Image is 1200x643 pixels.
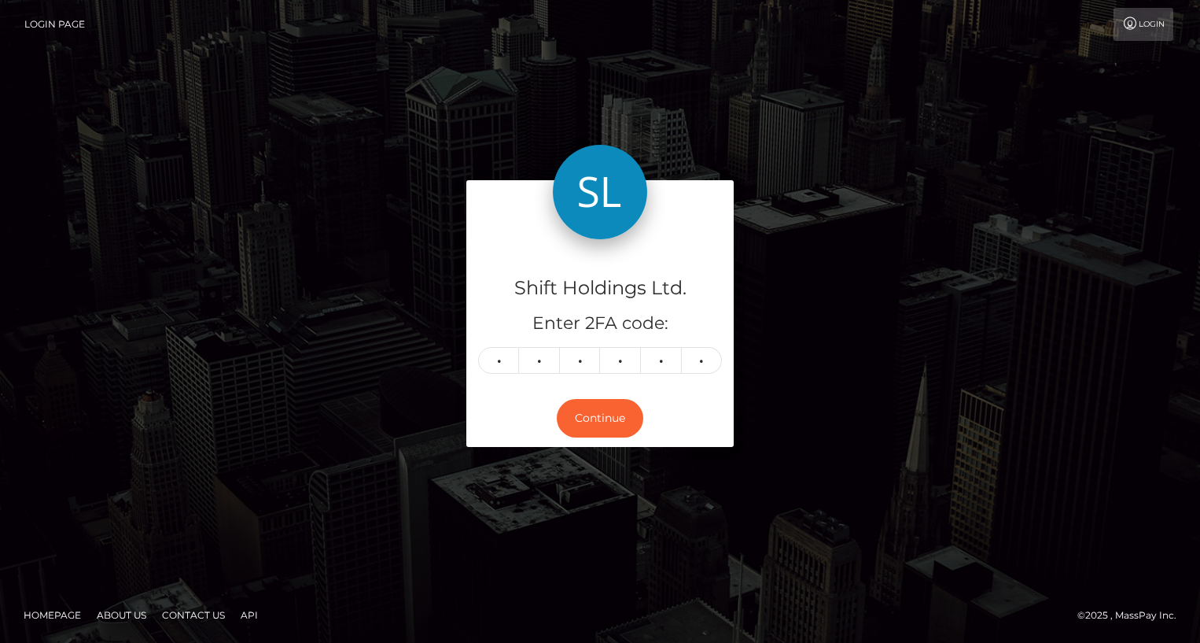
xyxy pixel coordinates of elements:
div: © 2025 , MassPay Inc. [1077,607,1188,624]
a: About Us [90,603,153,627]
h4: Shift Holdings Ltd. [478,275,722,302]
a: Login Page [24,8,85,41]
a: API [234,603,264,627]
h5: Enter 2FA code: [478,312,722,336]
button: Continue [557,399,643,438]
a: Homepage [17,603,87,627]
img: Shift Holdings Ltd. [553,145,647,239]
a: Contact Us [156,603,231,627]
a: Login [1113,8,1173,41]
